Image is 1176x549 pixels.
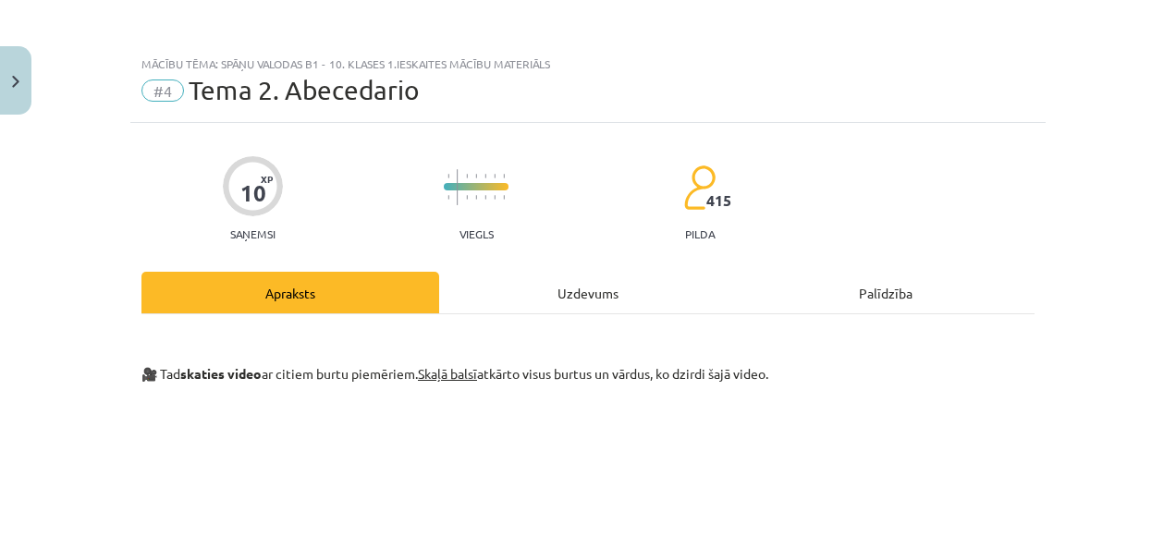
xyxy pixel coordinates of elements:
[475,195,477,200] img: icon-short-line-57e1e144782c952c97e751825c79c345078a6d821885a25fce030b3d8c18986b.svg
[240,180,266,206] div: 10
[475,174,477,178] img: icon-short-line-57e1e144782c952c97e751825c79c345078a6d821885a25fce030b3d8c18986b.svg
[466,195,468,200] img: icon-short-line-57e1e144782c952c97e751825c79c345078a6d821885a25fce030b3d8c18986b.svg
[141,272,439,313] div: Apraksts
[189,75,420,105] span: Tema 2. Abecedario
[141,331,1035,384] p: 🎥 Tad ar citiem burtu piemēriem. atkārto visus burtus un vārdus, ko dzirdi šajā video.
[706,192,731,209] span: 415
[223,227,283,240] p: Saņemsi
[141,79,184,102] span: #4
[494,195,496,200] img: icon-short-line-57e1e144782c952c97e751825c79c345078a6d821885a25fce030b3d8c18986b.svg
[180,365,262,382] strong: skaties video
[418,365,477,382] u: Skaļā balsī
[447,195,449,200] img: icon-short-line-57e1e144782c952c97e751825c79c345078a6d821885a25fce030b3d8c18986b.svg
[683,165,716,211] img: students-c634bb4e5e11cddfef0936a35e636f08e4e9abd3cc4e673bd6f9a4125e45ecb1.svg
[447,174,449,178] img: icon-short-line-57e1e144782c952c97e751825c79c345078a6d821885a25fce030b3d8c18986b.svg
[12,76,19,88] img: icon-close-lesson-0947bae3869378f0d4975bcd49f059093ad1ed9edebbc8119c70593378902aed.svg
[494,174,496,178] img: icon-short-line-57e1e144782c952c97e751825c79c345078a6d821885a25fce030b3d8c18986b.svg
[459,227,494,240] p: Viegls
[737,272,1035,313] div: Palīdzība
[484,195,486,200] img: icon-short-line-57e1e144782c952c97e751825c79c345078a6d821885a25fce030b3d8c18986b.svg
[503,195,505,200] img: icon-short-line-57e1e144782c952c97e751825c79c345078a6d821885a25fce030b3d8c18986b.svg
[141,57,1035,70] div: Mācību tēma: Spāņu valodas b1 - 10. klases 1.ieskaites mācību materiāls
[261,174,273,184] span: XP
[484,174,486,178] img: icon-short-line-57e1e144782c952c97e751825c79c345078a6d821885a25fce030b3d8c18986b.svg
[439,272,737,313] div: Uzdevums
[503,174,505,178] img: icon-short-line-57e1e144782c952c97e751825c79c345078a6d821885a25fce030b3d8c18986b.svg
[457,169,459,205] img: icon-long-line-d9ea69661e0d244f92f715978eff75569469978d946b2353a9bb055b3ed8787d.svg
[466,174,468,178] img: icon-short-line-57e1e144782c952c97e751825c79c345078a6d821885a25fce030b3d8c18986b.svg
[685,227,715,240] p: pilda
